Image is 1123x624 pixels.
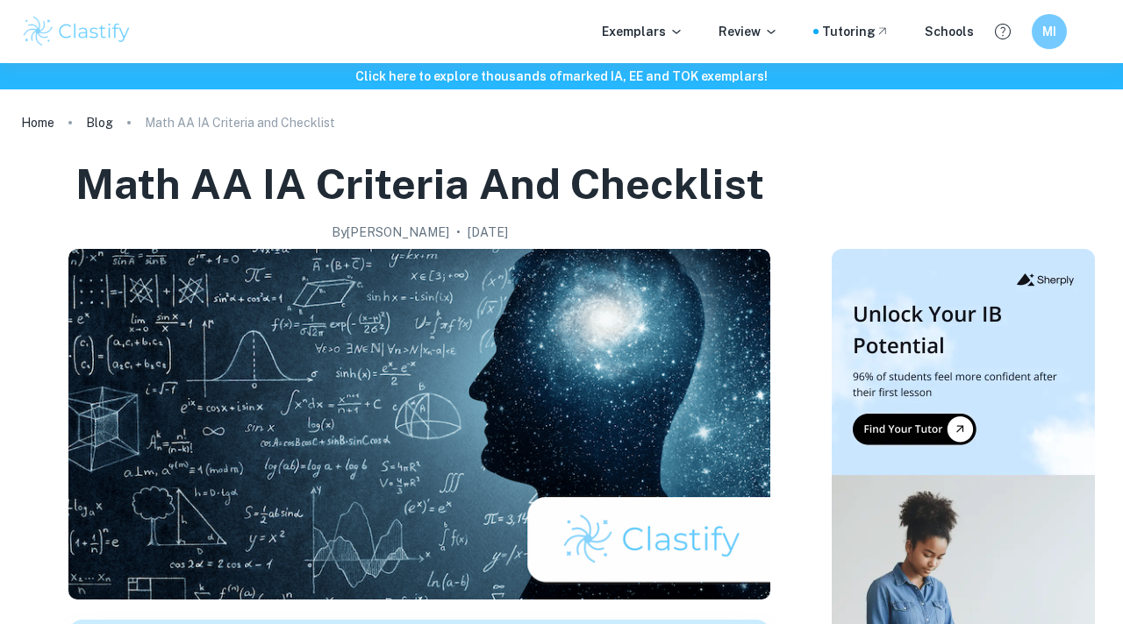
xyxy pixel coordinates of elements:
p: Exemplars [602,22,683,41]
h6: Click here to explore thousands of marked IA, EE and TOK exemplars ! [4,67,1119,86]
p: Math AA IA Criteria and Checklist [145,113,335,132]
a: Blog [86,110,113,135]
button: MI [1032,14,1067,49]
button: Help and Feedback [988,17,1018,46]
h2: By [PERSON_NAME] [332,223,449,242]
h1: Math AA IA Criteria and Checklist [75,156,764,212]
img: Clastify logo [21,14,132,49]
img: Math AA IA Criteria and Checklist cover image [68,249,770,599]
a: Schools [925,22,974,41]
p: Review [719,22,778,41]
p: • [456,223,461,242]
a: Home [21,110,54,135]
a: Tutoring [822,22,890,41]
h6: MI [1040,22,1060,41]
h2: [DATE] [468,223,508,242]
